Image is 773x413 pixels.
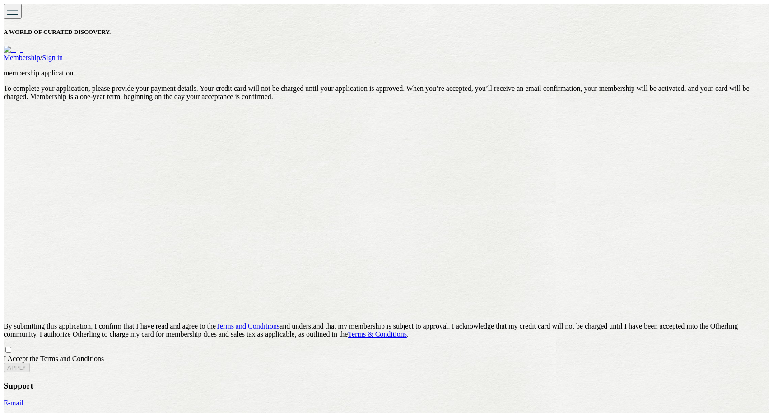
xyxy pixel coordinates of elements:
p: By submitting this application, I confirm that I have read and agree to the and understand that m... [4,322,769,338]
h5: A WORLD OF CURATED DISCOVERY. [4,28,769,36]
a: Sign in [42,54,63,61]
label: I Accept the Terms and Conditions [4,355,104,362]
iframe: Secure payment input frame [2,106,771,317]
a: Terms and Conditions [216,322,279,330]
img: logo [4,46,23,54]
p: To complete your application, please provide your payment details. Your credit card will not be c... [4,84,769,101]
a: Membership [4,54,40,61]
h3: Support [4,381,769,391]
button: APPLY [4,363,30,372]
a: E-mail [4,399,23,407]
p: membership application [4,69,769,77]
span: / [40,54,42,61]
a: Terms & Conditions [348,330,406,338]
